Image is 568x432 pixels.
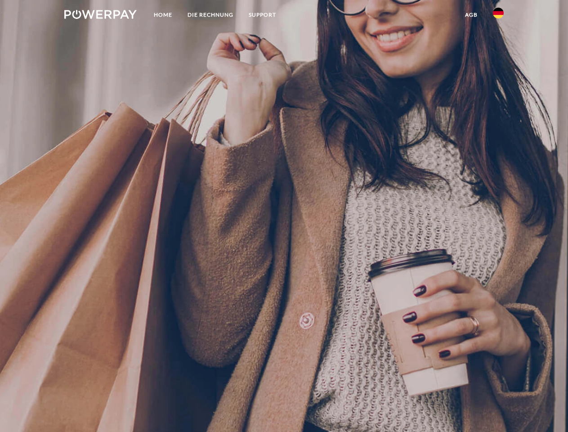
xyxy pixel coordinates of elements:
[64,10,137,19] img: logo-powerpay-white.svg
[146,7,180,23] a: Home
[457,7,485,23] a: agb
[493,8,504,18] img: de
[180,7,241,23] a: DIE RECHNUNG
[241,7,284,23] a: SUPPORT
